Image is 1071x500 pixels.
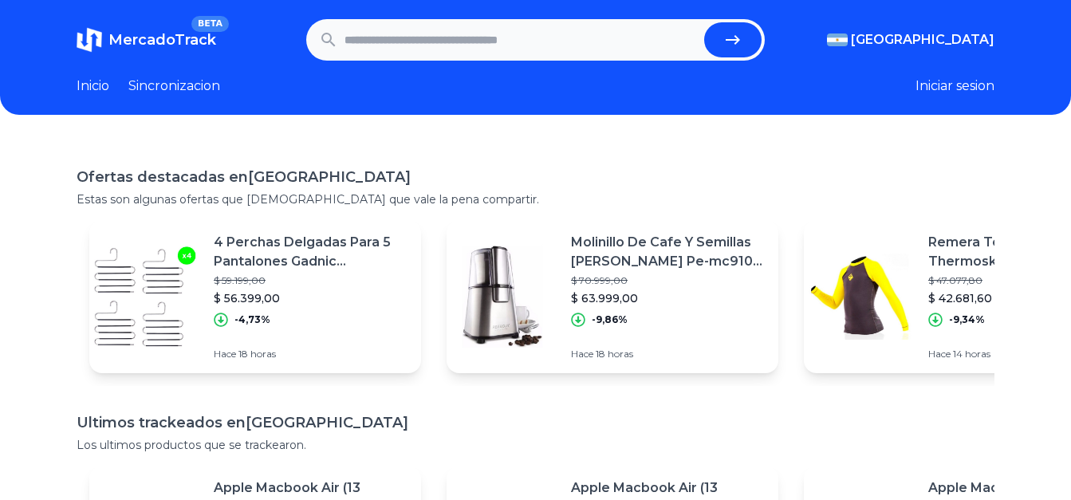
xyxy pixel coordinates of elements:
button: [GEOGRAPHIC_DATA] [827,30,994,49]
a: Sincronizacion [128,77,220,96]
span: BETA [191,16,229,32]
p: $ 70.999,00 [571,274,766,287]
img: Argentina [827,33,848,46]
a: Featured imageMolinillo De Cafe Y Semillas [PERSON_NAME] Pe-mc9100 Inox 220w P1 Color Gris$ 70.99... [447,220,778,373]
button: Iniciar sesion [915,77,994,96]
img: Featured image [89,241,201,352]
p: $ 56.399,00 [214,290,408,306]
p: Hace 18 horas [214,348,408,360]
h1: Ofertas destacadas en [GEOGRAPHIC_DATA] [77,166,994,188]
span: [GEOGRAPHIC_DATA] [851,30,994,49]
a: Featured image4 Perchas Delgadas Para 5 Pantalones Gadnic Antideslizante$ 59.199,00$ 56.399,00-4,... [89,220,421,373]
p: $ 59.199,00 [214,274,408,287]
p: $ 63.999,00 [571,290,766,306]
img: MercadoTrack [77,27,102,53]
span: MercadoTrack [108,31,216,49]
h1: Ultimos trackeados en [GEOGRAPHIC_DATA] [77,411,994,434]
p: Hace 18 horas [571,348,766,360]
p: Molinillo De Cafe Y Semillas [PERSON_NAME] Pe-mc9100 Inox 220w P1 Color Gris [571,233,766,271]
p: Estas son algunas ofertas que [DEMOGRAPHIC_DATA] que vale la pena compartir. [77,191,994,207]
p: -4,73% [234,313,270,326]
img: Featured image [804,241,915,352]
p: -9,86% [592,313,628,326]
p: Los ultimos productos que se trackearon. [77,437,994,453]
a: MercadoTrackBETA [77,27,216,53]
p: 4 Perchas Delgadas Para 5 Pantalones Gadnic Antideslizante [214,233,408,271]
p: -9,34% [949,313,985,326]
a: Inicio [77,77,109,96]
img: Featured image [447,241,558,352]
